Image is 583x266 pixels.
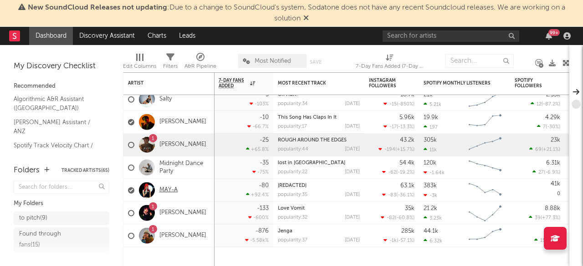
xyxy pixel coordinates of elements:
[382,169,414,175] div: ( )
[424,146,437,152] div: 11k
[73,27,141,45] a: Discovery Assistant
[424,91,433,97] div: 21k
[184,50,216,76] div: A&R Pipeline
[259,182,269,188] div: -80
[540,238,545,243] span: 15
[534,237,560,243] div: ( )
[278,206,305,211] a: Love Vomit
[535,147,542,152] span: 69
[61,168,109,173] button: Tracked Artists(65)
[378,146,414,152] div: ( )
[250,101,269,107] div: -103 %
[128,80,196,86] div: Artist
[28,4,565,22] span: : Due to a change to SoundCloud's system, Sodatone does not have any recent Soundcloud releases. ...
[537,124,560,130] div: ( )
[345,238,360,243] div: [DATE]
[381,215,414,221] div: ( )
[123,61,156,72] div: Edit Columns
[278,115,337,120] a: This Song Has Claps In It
[545,170,559,175] span: -6.9 %
[278,161,345,166] a: lost in [GEOGRAPHIC_DATA]
[260,137,269,143] div: -25
[278,147,308,152] div: popularity: 44
[538,170,544,175] span: 27
[14,198,109,209] div: My Folders
[14,81,109,92] div: Recommended
[255,58,291,64] span: Most Notified
[246,146,269,152] div: +65.8 %
[465,110,506,133] svg: Chart title
[424,237,442,243] div: 6.32k
[384,124,414,130] div: ( )
[28,4,167,11] span: New SoundCloud Releases not updating
[529,215,560,221] div: ( )
[159,118,206,126] a: [PERSON_NAME]
[260,114,269,120] div: -10
[537,102,542,107] span: 12
[405,205,414,211] div: 35k
[278,229,360,234] div: Jenga
[424,80,492,86] div: Spotify Monthly Listeners
[383,30,519,42] input: Search for artists
[278,138,360,143] div: ROUGH AROUND THE EDGES
[278,92,360,97] div: Uh Huh!
[345,215,360,220] div: [DATE]
[14,181,109,194] input: Search for folders...
[184,61,216,72] div: A&R Pipeline
[546,32,552,40] button: 99+
[278,206,360,211] div: Love Vomit
[551,181,560,187] div: 41k
[14,94,100,113] a: Algorithmic A&R Assistant ([GEOGRAPHIC_DATA])
[465,133,506,156] svg: Chart title
[424,101,441,107] div: 5.21k
[551,137,560,143] div: 23k
[401,228,414,234] div: 285k
[14,141,100,159] a: Spotify Track Velocity Chart / AU
[389,238,397,243] span: -1k
[123,50,156,76] div: Edit Columns
[14,211,109,225] a: to pitch(9)
[396,216,413,221] span: -60.8 %
[163,50,178,76] div: Filters
[388,193,396,198] span: -83
[545,205,560,211] div: 8.88k
[278,183,360,188] div: [REDACTED]
[248,215,269,221] div: -600 %
[246,192,269,198] div: +92.4 %
[345,147,360,152] div: [DATE]
[545,114,560,120] div: 4.29k
[369,78,401,89] div: Instagram Followers
[398,193,413,198] span: -36.1 %
[345,101,360,106] div: [DATE]
[424,124,438,130] div: 197
[345,124,360,129] div: [DATE]
[14,227,109,252] a: Found through fans(15)
[245,237,269,243] div: -5.58k %
[424,228,438,234] div: 44.1k
[29,27,73,45] a: Dashboard
[387,216,395,221] span: -82
[278,170,307,175] div: popularity: 22
[424,160,436,166] div: 120k
[398,125,413,130] span: -13.3 %
[424,137,437,143] div: 305k
[465,156,506,179] svg: Chart title
[263,91,269,97] div: -3
[543,102,559,107] span: -87.2 %
[424,192,437,198] div: -3k
[546,91,560,97] div: 2.53k
[424,205,437,211] div: 21.2k
[543,147,559,152] span: +21.1 %
[257,205,269,211] div: -133
[400,137,414,143] div: 43.2k
[529,146,560,152] div: ( )
[398,170,413,175] span: -19.2 %
[14,61,109,72] div: My Discovery Checklist
[278,80,346,86] div: Most Recent Track
[532,169,560,175] div: ( )
[278,161,360,166] div: lost in paris
[345,192,360,197] div: [DATE]
[515,78,547,89] div: Spotify Followers
[389,102,397,107] span: -15
[219,78,248,89] span: 7-Day Fans Added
